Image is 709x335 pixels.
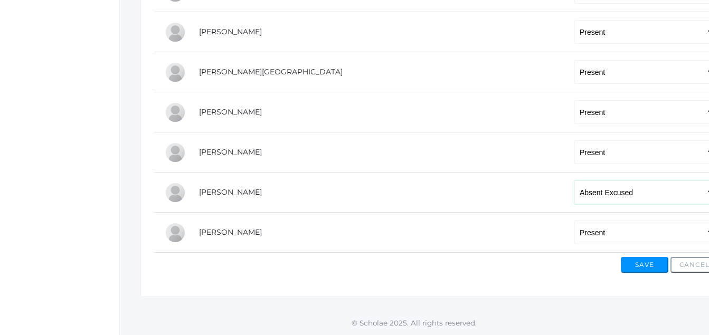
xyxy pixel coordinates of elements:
[165,62,186,83] div: Shelby Hill
[199,227,262,237] a: [PERSON_NAME]
[165,22,186,43] div: Raelyn Hazen
[199,187,262,197] a: [PERSON_NAME]
[165,102,186,123] div: Payton Paterson
[165,142,186,163] div: Cole Pecor
[119,318,709,328] p: © Scholae 2025. All rights reserved.
[199,27,262,36] a: [PERSON_NAME]
[199,107,262,117] a: [PERSON_NAME]
[165,182,186,203] div: Olivia Puha
[199,147,262,157] a: [PERSON_NAME]
[165,222,186,243] div: Abby Zylstra
[199,67,343,76] a: [PERSON_NAME][GEOGRAPHIC_DATA]
[621,257,668,273] button: Save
